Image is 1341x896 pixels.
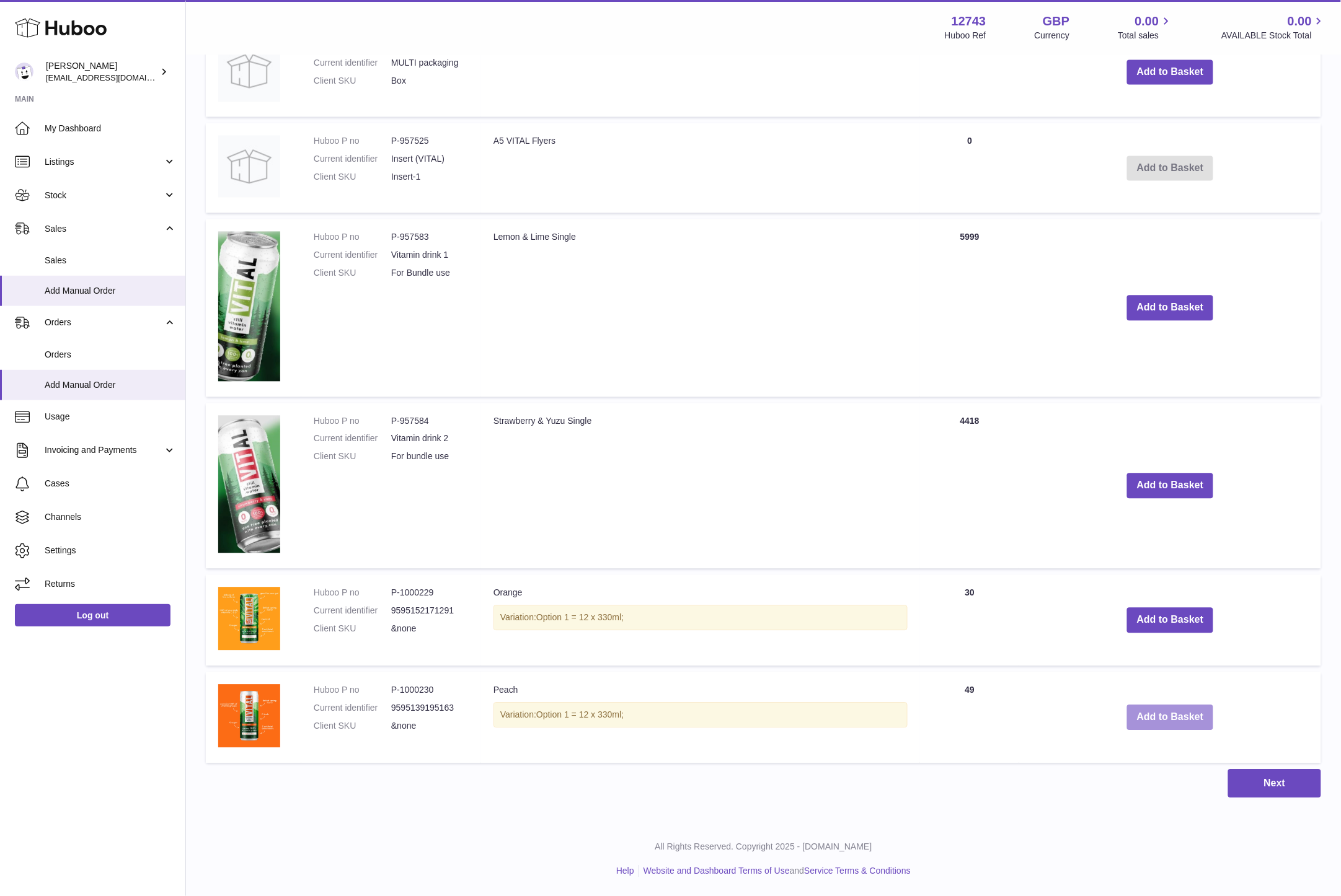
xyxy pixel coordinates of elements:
li: and [639,866,911,877]
a: Service Terms & Conditions [804,866,911,876]
dd: Vitamin drink 1 [391,250,469,261]
p: All Rights Reserved. Copyright 2025 - [DOMAIN_NAME] [196,841,1331,853]
img: A5 VITAL Flyers [218,136,280,198]
div: Variation: [493,605,908,631]
span: Cases [45,478,176,490]
dd: P-957583 [391,232,469,244]
button: Add to Basket [1127,473,1214,499]
dt: Client SKU [314,623,391,635]
span: Option 1 = 12 x 330ml; [536,710,624,720]
dd: 9595152171291 [391,605,469,617]
dd: Insert (VITAL) [391,154,469,165]
span: Listings [45,156,163,168]
span: Option 1 = 12 x 330ml; [536,613,624,623]
div: Variation: [493,703,908,728]
button: Add to Basket [1127,296,1214,321]
dd: Vitamin drink 2 [391,433,469,445]
dd: For bundle use [391,451,469,463]
td: 5999 [920,219,1019,397]
td: Strawberry & Yuzu Single [481,403,920,569]
td: Lemon & Lime Single [481,219,920,397]
span: Add Manual Order [45,285,176,297]
td: A5 VITAL Flyers [481,123,920,213]
span: Usage [45,411,176,423]
button: Next [1228,770,1321,799]
a: Website and Dashboard Terms of Use [644,866,790,876]
strong: GBP [1043,13,1069,30]
span: Total sales [1118,30,1173,42]
dt: Current identifier [314,58,391,69]
span: Channels [45,511,176,523]
dt: Huboo P no [314,685,391,696]
span: Orders [45,317,163,328]
strong: 12743 [952,13,986,30]
span: My Dashboard [45,123,176,134]
img: Orange [218,587,280,651]
td: 49 [920,672,1019,763]
span: [EMAIL_ADDRESS][DOMAIN_NAME] [46,72,182,82]
dt: Current identifier [314,433,391,445]
dt: Current identifier [314,154,391,165]
dt: Client SKU [314,451,391,463]
td: Orange [481,575,920,666]
span: Invoicing and Payments [45,444,163,456]
td: 0 [920,123,1019,213]
span: Sales [45,223,163,235]
dt: Client SKU [314,721,391,732]
dd: P-1000229 [391,587,469,599]
img: Lemon & Lime Single [218,232,280,381]
td: 4418 [920,403,1019,569]
dd: Insert-1 [391,172,469,183]
dt: Huboo P no [314,136,391,147]
span: 0.00 [1288,13,1312,30]
dd: P-1000230 [391,685,469,696]
dd: &none [391,721,469,732]
dt: Current identifier [314,605,391,617]
dt: Huboo P no [314,587,391,599]
a: Log out [15,604,170,626]
dt: Client SKU [314,172,391,183]
span: Returns [45,578,176,590]
span: Add Manual Order [45,379,176,391]
td: 30 [920,575,1019,666]
a: Help [616,866,634,876]
div: Currency [1035,30,1070,42]
dd: &none [391,623,469,635]
span: Sales [45,255,176,266]
dt: Current identifier [314,703,391,714]
dd: 9595139195163 [391,703,469,714]
a: 0.00 Total sales [1118,13,1173,42]
dd: P-957525 [391,136,469,147]
span: 0.00 [1135,13,1159,30]
td: ECOM MULTI [481,28,920,118]
dd: P-957584 [391,416,469,428]
button: Add to Basket [1127,608,1214,633]
img: ECOM MULTI [218,40,280,102]
dt: Client SKU [314,268,391,279]
img: Strawberry & Yuzu Single [218,416,280,554]
dd: Box [391,76,469,87]
dd: For Bundle use [391,268,469,279]
td: 4739 [920,28,1019,118]
td: Peach [481,672,920,763]
dt: Client SKU [314,76,391,87]
img: Peach [218,685,280,748]
span: Settings [45,545,176,556]
div: [PERSON_NAME] [46,60,157,84]
img: al@vital-drinks.co.uk [15,63,33,81]
dd: MULTI packaging [391,58,469,69]
button: Add to Basket [1127,705,1214,731]
a: 0.00 AVAILABLE Stock Total [1221,13,1326,42]
dt: Huboo P no [314,416,391,428]
div: Huboo Ref [945,30,986,42]
dt: Huboo P no [314,232,391,244]
span: AVAILABLE Stock Total [1221,30,1326,42]
span: Stock [45,190,163,201]
dt: Current identifier [314,250,391,261]
button: Add to Basket [1127,60,1214,86]
span: Orders [45,349,176,361]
